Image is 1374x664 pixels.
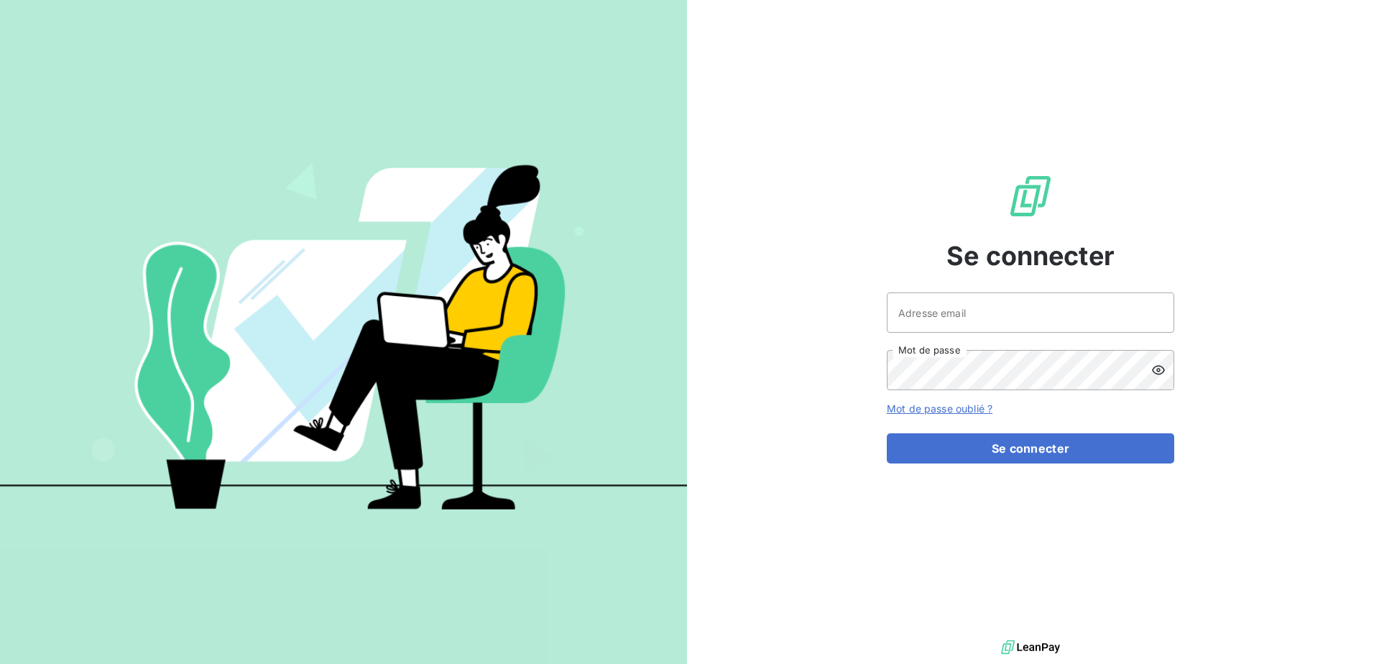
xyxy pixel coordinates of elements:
[887,292,1174,333] input: placeholder
[887,402,992,415] a: Mot de passe oublié ?
[946,236,1115,275] span: Se connecter
[1008,173,1053,219] img: Logo LeanPay
[1001,637,1060,658] img: logo
[887,433,1174,464] button: Se connecter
